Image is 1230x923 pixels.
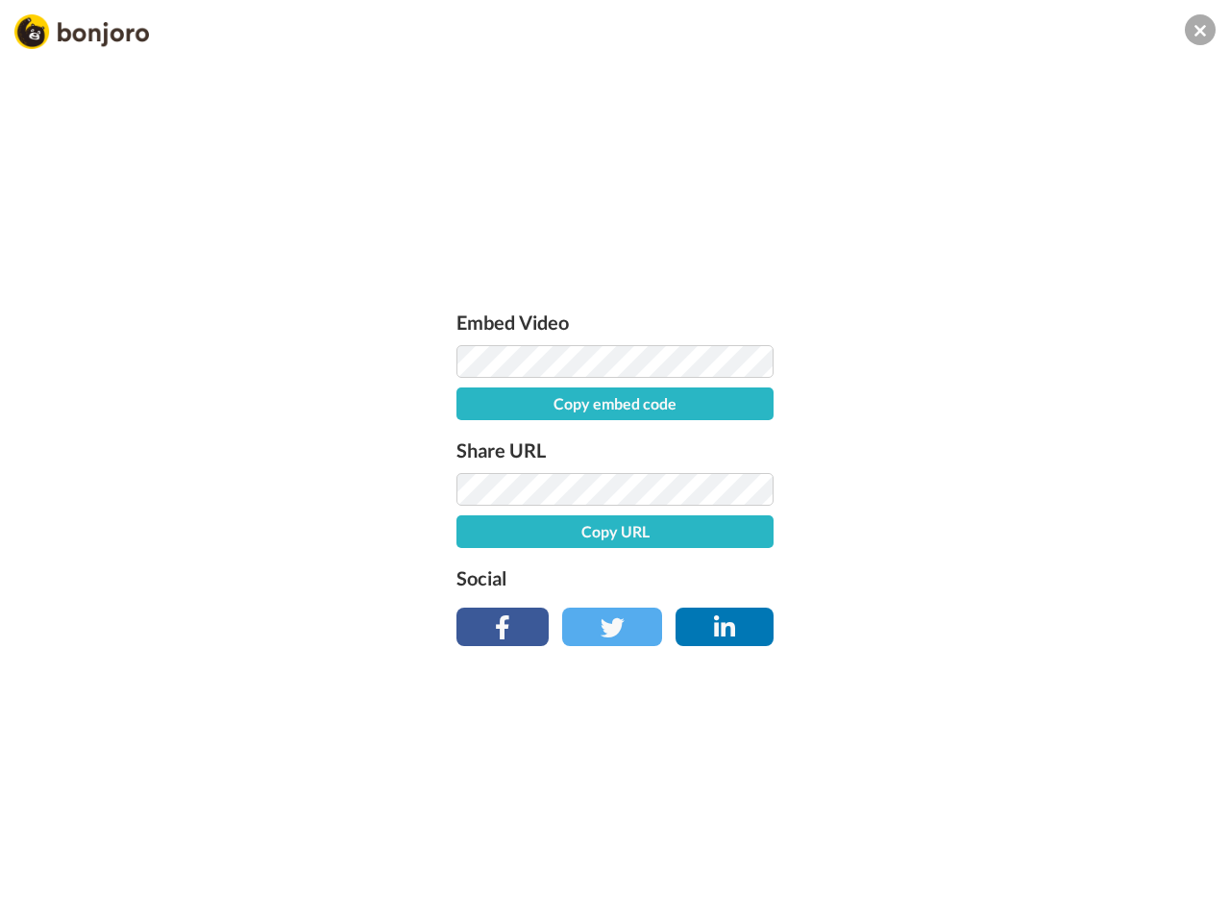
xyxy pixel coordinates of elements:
[456,435,774,465] label: Share URL
[456,562,774,593] label: Social
[456,307,774,337] label: Embed Video
[14,14,149,49] img: Bonjoro Logo
[456,387,774,420] button: Copy embed code
[456,515,774,548] button: Copy URL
